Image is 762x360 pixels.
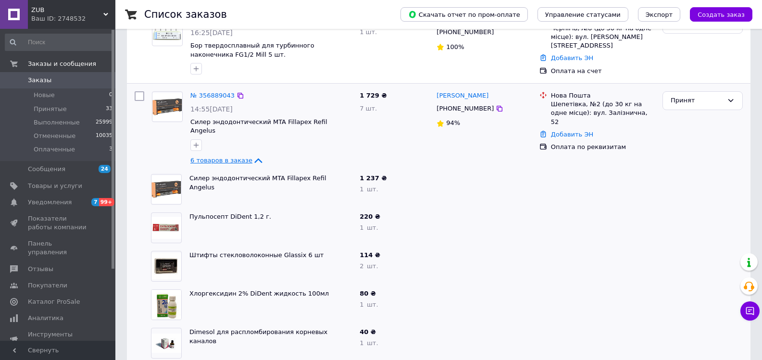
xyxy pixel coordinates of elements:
span: 1 729 ₴ [360,92,387,99]
a: Создать заказ [680,11,752,18]
span: 80 ₴ [360,290,376,297]
div: Оплата по реквизитам [551,143,655,151]
a: Добавить ЭН [551,131,593,138]
h1: Список заказов [144,9,227,20]
span: Принятые [34,105,67,113]
span: 7 шт. [360,105,377,112]
div: Чернігів, №8 (до 30 кг на одне місце): вул. [PERSON_NAME][STREET_ADDRESS] [551,24,655,50]
a: Силер эндодонтический MTA Fillapex Refil Angelus [189,174,326,191]
span: 99+ [99,198,115,206]
a: Хлоргексидин 2% DiDent жидкость 100мл [189,290,329,297]
span: Товары и услуги [28,182,82,190]
a: Dimesol для распломбирования корневых каналов [189,328,327,345]
span: 40 ₴ [360,328,376,335]
div: Шепетівка, №2 (до 30 кг на одне місце): вул. Залізнична, 52 [551,100,655,126]
span: 94% [446,119,460,126]
span: 1 шт. [360,301,378,308]
span: 1 шт. [360,224,378,231]
span: Уведомления [28,198,72,207]
span: 2 шт. [360,262,378,270]
span: 0 [109,91,112,99]
span: 16:25[DATE] [190,29,233,37]
a: Фото товару [152,91,183,122]
span: 24 [99,165,111,173]
img: Фото товару [151,175,181,203]
span: [PHONE_NUMBER] [437,105,494,112]
a: Фото товару [152,15,183,46]
span: 25999 [96,118,112,127]
button: Управление статусами [537,7,628,22]
span: Сообщения [28,165,65,174]
a: Добавить ЭН [551,54,593,62]
span: Выполненные [34,118,80,127]
a: Силер эндодонтический MTA Fillapex Refil Angelus [190,118,327,135]
span: 1 шт. [360,339,378,347]
span: 1 шт. [360,186,378,193]
button: Экспорт [638,7,680,22]
span: Отмененные [34,132,75,140]
div: Принят [671,96,723,106]
button: Создать заказ [690,7,752,22]
img: Фото товару [151,253,181,279]
img: Фото товару [151,334,181,353]
a: Пульпосепт DiDent 1,2 г. [189,213,271,220]
img: Фото товару [151,290,181,319]
span: ZUB [31,6,103,14]
span: 10035 [96,132,112,140]
span: 3 [109,145,112,154]
img: Фото товару [151,217,181,239]
span: Новые [34,91,55,99]
span: 1 237 ₴ [360,174,387,182]
span: 6 товаров в заказе [190,157,252,164]
div: Оплата на счет [551,67,655,75]
span: Отзывы [28,265,53,273]
a: 6 товаров в заказе [190,157,264,164]
a: Штифты стекловолоконные Glassix 6 шт [189,251,324,259]
span: 1 шт. [360,28,377,36]
span: Показатели работы компании [28,214,89,232]
span: 14:55[DATE] [190,105,233,113]
span: Заказы [28,76,51,85]
a: [PERSON_NAME] [437,91,488,100]
span: Скачать отчет по пром-оплате [408,10,520,19]
a: № 356889043 [190,92,235,99]
span: 114 ₴ [360,251,380,259]
span: [PHONE_NUMBER] [437,28,494,36]
img: Фото товару [152,93,182,121]
span: Покупатели [28,281,67,290]
span: Панель управления [28,239,89,257]
span: Оплаченные [34,145,75,154]
span: Аналитика [28,314,63,323]
button: Чат с покупателем [740,301,760,321]
span: Экспорт [646,11,673,18]
span: Инструменты вебмастера и SEO [28,330,89,348]
span: Управление статусами [545,11,621,18]
a: Бор твердосплавный для турбинного наконечника FG1/2 Mill 5 шт. [190,42,314,58]
div: Нова Пошта [551,91,655,100]
div: Ваш ID: 2748532 [31,14,115,23]
span: 220 ₴ [360,213,380,220]
span: 33 [106,105,112,113]
span: Каталог ProSale [28,298,80,306]
button: Скачать отчет по пром-оплате [400,7,528,22]
img: Фото товару [152,18,182,42]
span: 100% [446,43,464,50]
input: Поиск [5,34,113,51]
span: Заказы и сообщения [28,60,96,68]
span: Создать заказ [698,11,745,18]
span: 7 [91,198,99,206]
